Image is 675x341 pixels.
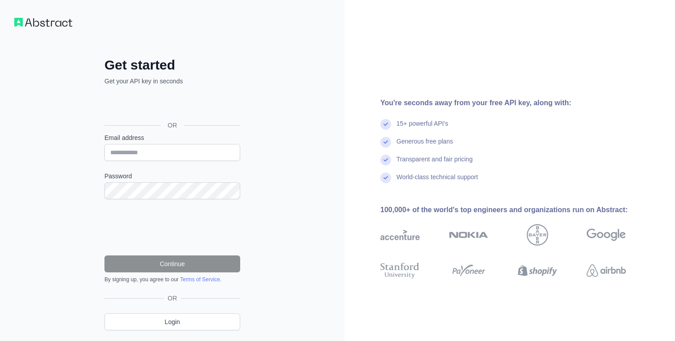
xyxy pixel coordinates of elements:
[104,313,240,330] a: Login
[380,119,391,130] img: check mark
[164,294,181,303] span: OR
[104,133,240,142] label: Email address
[527,224,548,246] img: bayer
[396,155,473,173] div: Transparent and fair pricing
[380,173,391,183] img: check mark
[587,261,626,280] img: airbnb
[587,224,626,246] img: google
[449,224,488,246] img: nokia
[380,224,420,246] img: accenture
[380,155,391,165] img: check mark
[380,261,420,280] img: stanford university
[104,276,240,283] div: By signing up, you agree to our .
[380,137,391,148] img: check mark
[396,173,478,190] div: World-class technical support
[396,137,453,155] div: Generous free plans
[104,210,240,245] iframe: reCAPTCHA
[104,57,240,73] h2: Get started
[396,119,448,137] div: 15+ powerful API's
[380,98,654,108] div: You're seconds away from your free API key, along with:
[380,205,654,215] div: 100,000+ of the world's top engineers and organizations run on Abstract:
[104,255,240,272] button: Continue
[449,261,488,280] img: payoneer
[100,95,243,115] iframe: Sign in with Google Button
[518,261,557,280] img: shopify
[180,276,220,283] a: Terms of Service
[104,77,240,86] p: Get your API key in seconds
[14,18,72,27] img: Workflow
[104,172,240,181] label: Password
[161,121,184,130] span: OR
